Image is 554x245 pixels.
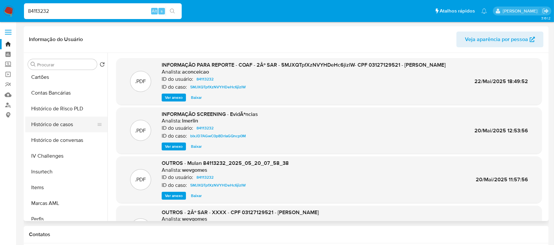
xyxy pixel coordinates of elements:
span: s [161,8,163,14]
span: OUTROS - Mulan 84113232_2025_05_20_07_58_38 [162,159,289,167]
span: OUTROS - 2Âº SAR - XXXX - CPF 03127129521 - [PERSON_NAME] [162,209,319,216]
span: INFORMAÇÃO PARA REPORTE - COAF - 2Âº SAR - 5MJXQTpfXzNVYHDeHc6jizlW- CPF 03127129521 - [PERSON_NAME] [162,61,446,69]
button: Histórico de casos [25,117,102,132]
span: Ver anexo [165,94,183,101]
p: .PDF [135,78,146,85]
span: Atalhos rápidos [440,8,475,14]
button: Items [25,180,107,195]
input: Pesquise usuários ou casos... [24,7,182,15]
button: Baixar [188,143,205,150]
button: Insurtech [25,164,107,180]
input: Procurar [37,62,94,68]
button: Ver anexo [162,192,186,200]
button: search-icon [166,7,179,16]
button: Contas Bancárias [25,85,107,101]
span: 5MJXQTpfXzNVYHDeHc6jizlW [190,181,246,189]
button: Cartões [25,69,107,85]
span: Ver anexo [165,143,183,150]
a: 84113232 [194,75,216,83]
button: Baixar [188,94,205,101]
span: Veja aparência por pessoa [465,32,528,47]
p: .PDF [135,127,146,134]
p: ID do usuário: [162,76,193,82]
span: 84113232 [196,124,214,132]
a: 84113232 [194,124,216,132]
span: 84113232 [196,173,214,181]
button: Procurar [31,62,36,67]
button: IV Challenges [25,148,107,164]
p: ID do caso: [162,84,187,90]
a: Sair [542,8,549,14]
span: 84113232 [196,75,214,83]
h6: aconceicao [182,69,209,75]
button: Veja aparência por pessoa [456,32,543,47]
p: ID do usuário: [162,174,193,181]
button: Histórico de conversas [25,132,107,148]
span: 20/Mai/2025 12:53:56 [474,127,528,134]
button: Retornar ao pedido padrão [100,62,105,69]
a: 5MJXQTpfXzNVYHDeHc6jizlW [188,83,248,91]
button: Ver anexo [162,94,186,101]
p: ID do caso: [162,182,187,189]
span: 5MJXQTpfXzNVYHDeHc6jizlW [190,83,246,91]
h6: wevgomes [182,167,207,173]
p: Analista: [162,118,181,124]
button: Histórico de Risco PLD [25,101,107,117]
span: 20/Mai/2025 11:57:56 [476,176,528,183]
span: 22/Mai/2025 18:49:52 [474,78,528,85]
p: ID do usuário: [162,125,193,131]
span: Baixar [191,192,202,199]
h1: Informação do Usuário [29,36,83,43]
p: Analista: [162,69,181,75]
a: bIxJD7AGwC0p8DrIaGQncp0M [188,132,248,140]
a: 5MJXQTpfXzNVYHDeHc6jizlW [188,181,248,189]
p: .PDF [135,176,146,183]
p: Analista: [162,216,181,222]
span: Ver anexo [165,192,183,199]
button: Perfis [25,211,107,227]
p: Analista: [162,167,181,173]
a: Notificações [481,8,487,14]
h6: lmerlin [182,118,198,124]
span: Baixar [191,94,202,101]
h6: wevgomes [182,216,207,222]
button: Baixar [188,192,205,200]
p: weverton.gomes@mercadopago.com.br [503,8,540,14]
h1: Contatos [29,231,543,238]
button: Ver anexo [162,143,186,150]
p: ID do caso: [162,133,187,139]
span: bIxJD7AGwC0p8DrIaGQncp0M [190,132,246,140]
button: Marcas AML [25,195,107,211]
span: Alt [152,8,157,14]
a: 84113232 [194,173,216,181]
span: Baixar [191,143,202,150]
span: INFORMAÇÃO SCREENING - EvidÃªncias [162,110,258,118]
